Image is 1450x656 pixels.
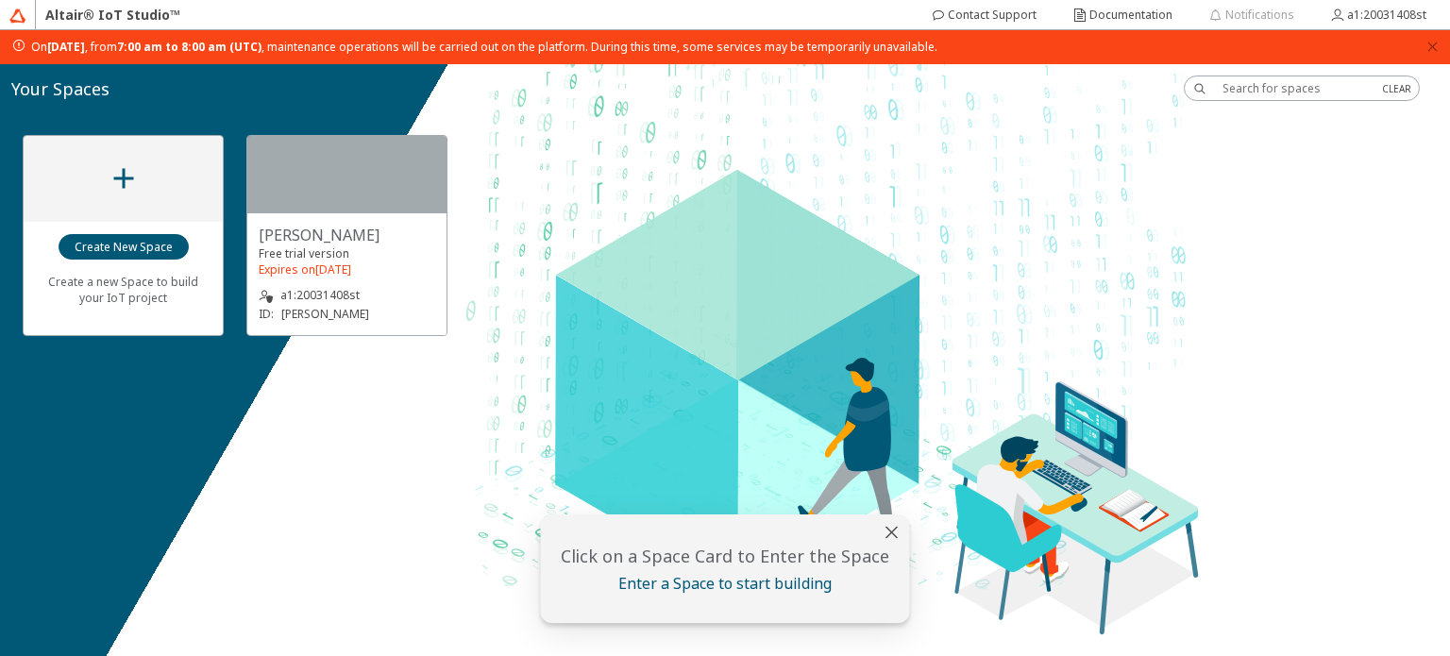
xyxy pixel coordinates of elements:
[259,225,435,245] unity-typography: [PERSON_NAME]
[552,545,899,567] unity-typography: Click on a Space Card to Enter the Space
[552,573,899,594] unity-typography: Enter a Space to start building
[259,261,435,278] unity-typography: Expires on [DATE]
[47,39,85,55] strong: [DATE]
[281,306,369,322] p: [PERSON_NAME]
[1426,41,1439,53] span: close
[259,245,435,261] unity-typography: Free trial version
[31,40,937,55] span: On , from , maintenance operations will be carried out on the platform. During this time, some se...
[35,261,211,318] unity-typography: Create a new Space to build your IoT project
[1426,41,1439,55] button: close
[259,286,435,305] unity-typography: a1:20031408st
[117,39,261,55] strong: 7:00 am to 8:00 am (UTC)
[259,306,274,322] p: ID:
